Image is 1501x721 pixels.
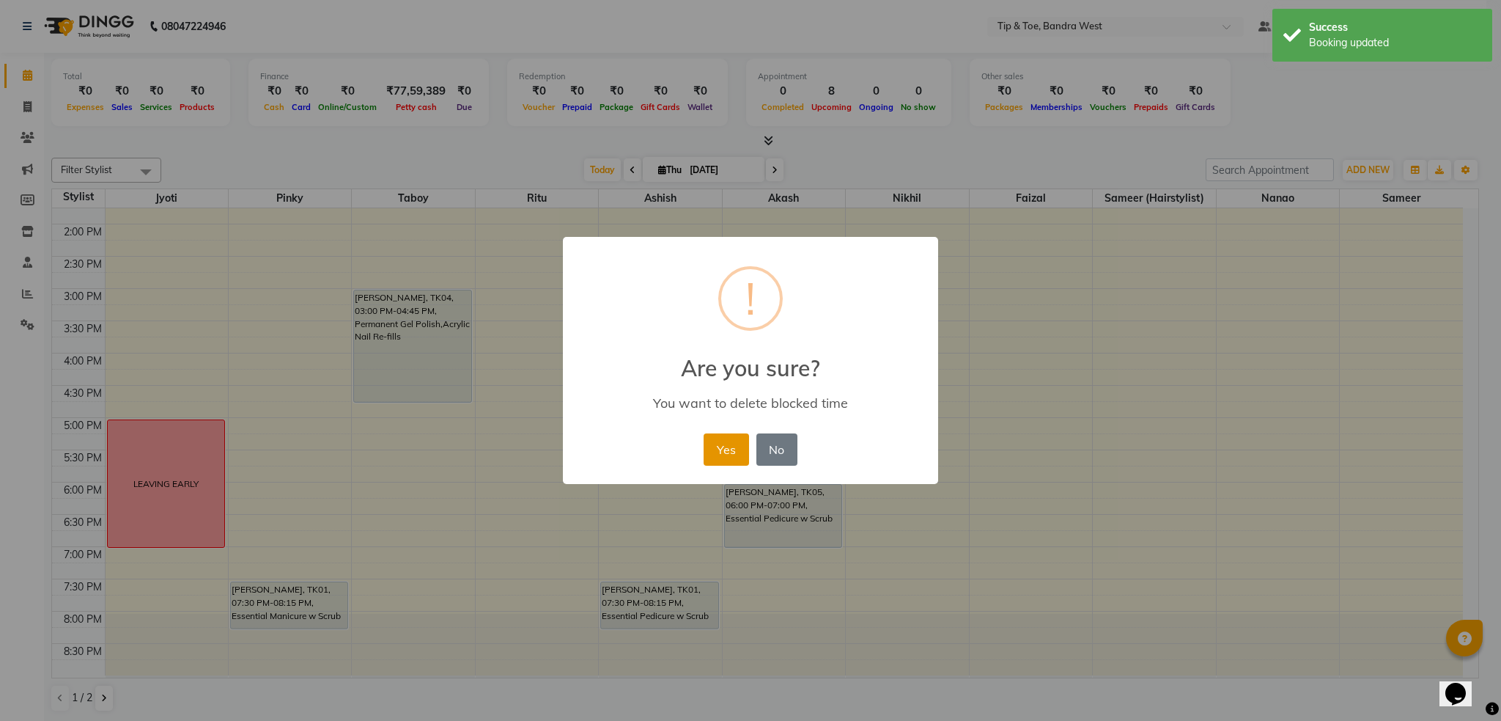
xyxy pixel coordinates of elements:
[563,337,938,381] h2: Are you sure?
[704,433,748,466] button: Yes
[1309,20,1481,35] div: Success
[756,433,797,466] button: No
[584,395,917,411] div: You want to delete blocked time
[745,269,756,328] div: !
[1439,662,1486,706] iframe: chat widget
[1309,35,1481,51] div: Booking updated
